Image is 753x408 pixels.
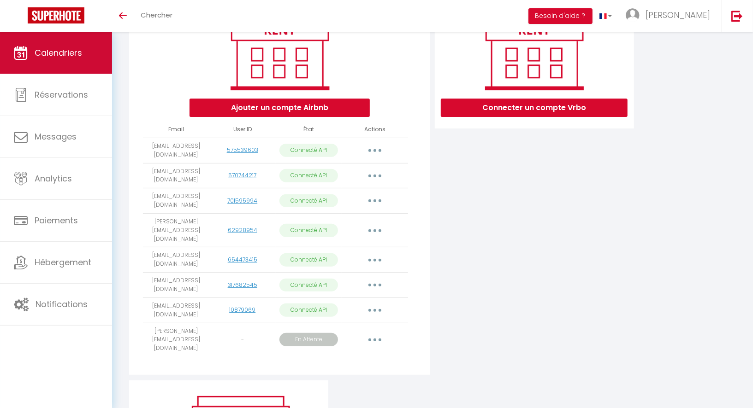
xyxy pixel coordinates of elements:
button: Ajouter un compte Airbnb [190,99,370,117]
th: État [276,122,342,138]
span: Calendriers [35,47,82,58]
span: Chercher [141,10,172,20]
img: rent.png [221,6,338,94]
span: Notifications [36,298,88,310]
td: [EMAIL_ADDRESS][DOMAIN_NAME] [143,188,209,214]
img: ... [626,8,640,22]
span: Analytics [35,173,72,184]
td: [EMAIL_ADDRESS][DOMAIN_NAME] [143,163,209,188]
p: Connecté API [279,194,338,208]
p: En Attente [279,333,338,346]
p: Connecté API [279,224,338,237]
p: Connecté API [279,144,338,157]
th: User ID [209,122,276,138]
td: [PERSON_NAME][EMAIL_ADDRESS][DOMAIN_NAME] [143,323,209,357]
td: [EMAIL_ADDRESS][DOMAIN_NAME] [143,273,209,298]
img: rent.png [475,6,593,94]
span: Paiements [35,215,78,226]
button: Besoin d'aide ? [528,8,593,24]
button: Ouvrir le widget de chat LiveChat [7,4,35,31]
td: [EMAIL_ADDRESS][DOMAIN_NAME] [143,247,209,273]
p: Connecté API [279,169,338,182]
p: Connecté API [279,279,338,292]
td: [EMAIL_ADDRESS][DOMAIN_NAME] [143,297,209,323]
a: 317682545 [228,281,257,289]
th: Actions [342,122,408,138]
td: [PERSON_NAME][EMAIL_ADDRESS][DOMAIN_NAME] [143,213,209,247]
th: Email [143,122,209,138]
a: 570744217 [228,171,256,179]
a: 701595994 [227,197,257,204]
span: Messages [35,131,77,142]
a: 654473415 [228,256,257,263]
img: logout [731,10,743,22]
img: Super Booking [28,7,84,23]
span: Hébergement [35,256,91,268]
a: 575539603 [227,146,258,154]
a: 62928954 [228,226,257,234]
p: Connecté API [279,303,338,317]
td: [EMAIL_ADDRESS][DOMAIN_NAME] [143,138,209,163]
a: 10879069 [229,306,255,314]
button: Connecter un compte Vrbo [441,99,628,117]
span: [PERSON_NAME] [646,9,710,21]
div: - [213,335,272,344]
p: Connecté API [279,253,338,267]
span: Réservations [35,89,88,100]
